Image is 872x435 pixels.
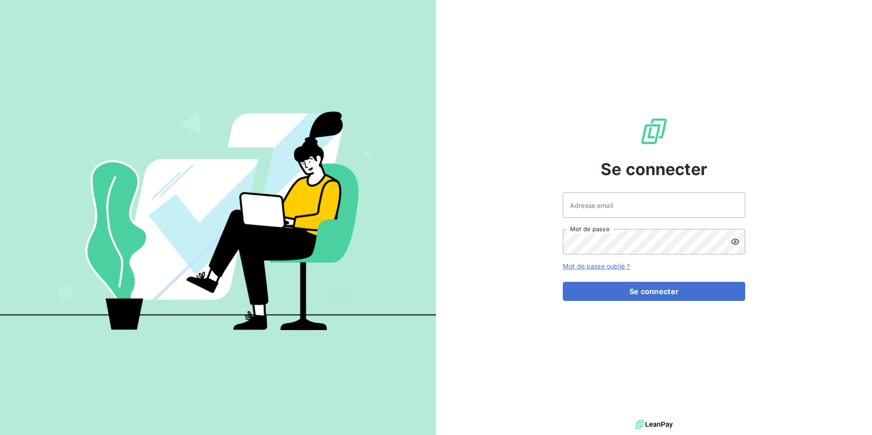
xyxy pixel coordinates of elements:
[563,262,630,270] a: Mot de passe oublié ?
[635,418,673,431] img: logo
[601,157,707,181] span: Se connecter
[639,117,669,146] img: Logo LeanPay
[563,282,745,301] button: Se connecter
[563,192,745,218] input: placeholder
